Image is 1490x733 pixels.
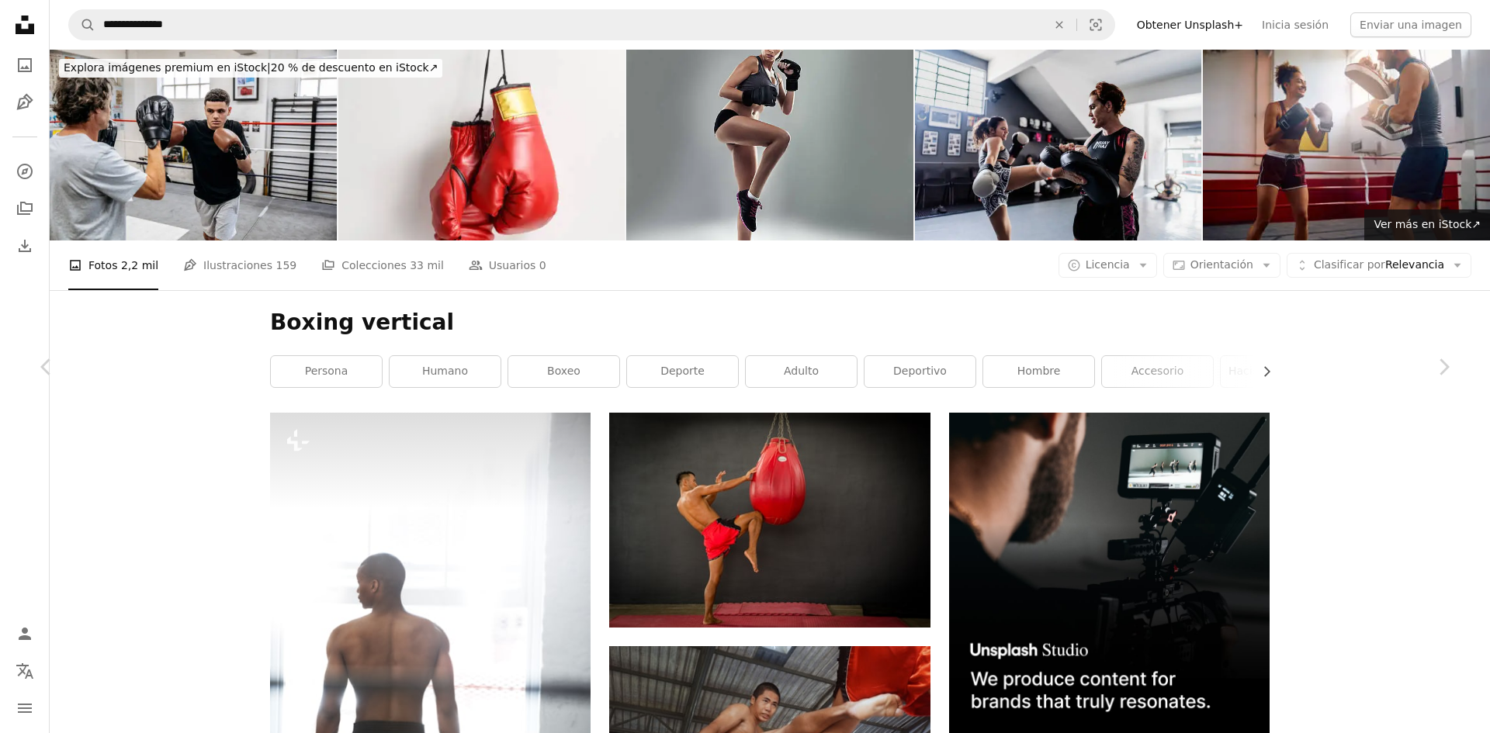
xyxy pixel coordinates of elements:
[183,240,296,290] a: Ilustraciones 159
[9,693,40,724] button: Menú
[390,356,501,387] a: Humano
[915,50,1202,240] img: Entrenador de lucha maduro entrenando a un estudiante en el gimnasio
[270,309,1270,337] h1: Boxing vertical
[9,87,40,118] a: Ilustraciones
[9,230,40,261] a: Historial de descargas
[1287,253,1471,278] button: Clasificar porRelevancia
[9,618,40,649] a: Iniciar sesión / Registrarse
[9,50,40,81] a: Fotos
[275,257,296,274] span: 159
[626,50,913,240] img: Ideal para técnica
[508,356,619,387] a: boxeo
[271,356,382,387] a: persona
[1128,12,1253,37] a: Obtener Unsplash+
[64,61,271,74] span: Explora imágenes premium en iStock |
[50,50,452,87] a: Explora imágenes premium en iStock|20 % de descuento en iStock↗
[609,413,930,628] img: Un hombre en pantalones cortos rojos pateando una bolsa de boxeo roja
[949,413,1270,733] img: file-1715652217532-464736461acbimage
[746,356,857,387] a: adulto
[1221,356,1332,387] a: haciendo ejercicio
[270,646,591,660] a: Un hombre parado en un ring de boxeo con guantes de boxeo
[469,240,546,290] a: Usuarios 0
[1102,356,1213,387] a: accesorio
[1086,258,1130,271] span: Licencia
[1350,12,1471,37] button: Enviar una imagen
[1042,10,1076,40] button: Borrar
[1397,292,1490,441] a: Siguiente
[539,257,546,274] span: 0
[1190,258,1253,271] span: Orientación
[410,257,444,274] span: 33 mil
[69,10,95,40] button: Buscar en Unsplash
[1374,218,1481,230] span: Ver más en iStock ↗
[1314,258,1444,273] span: Relevancia
[1253,12,1338,37] a: Inicia sesión
[9,156,40,187] a: Explorar
[865,356,975,387] a: deportivo
[1364,209,1490,240] a: Ver más en iStock↗
[1077,10,1114,40] button: Búsqueda visual
[983,356,1094,387] a: hombre
[338,50,625,240] img: Pair of red boxing gloves hanging
[64,61,438,74] span: 20 % de descuento en iStock ↗
[1163,253,1280,278] button: Orientación
[1253,356,1270,387] button: desplazar lista a la derecha
[50,50,337,240] img: Entrenamiento de boxeador adolescente con guantes de concentración
[321,240,444,290] a: Colecciones 33 mil
[9,655,40,686] button: Idioma
[9,193,40,224] a: Colecciones
[1203,50,1490,240] img: Luchadora practicando boxeo con su instructor en un club de salud.
[68,9,1115,40] form: Encuentra imágenes en todo el sitio
[609,513,930,527] a: Un hombre en pantalones cortos rojos pateando una bolsa de boxeo roja
[1059,253,1157,278] button: Licencia
[1314,258,1385,271] span: Clasificar por
[627,356,738,387] a: deporte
